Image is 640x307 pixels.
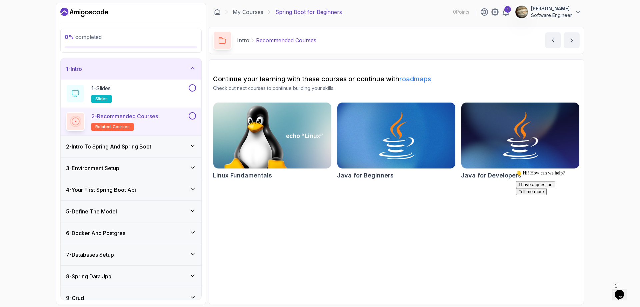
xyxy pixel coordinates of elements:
[66,186,136,194] h3: 4 - Your First Spring Boot Api
[453,9,469,15] p: 0 Points
[66,272,111,280] h3: 8 - Spring Data Jpa
[612,280,633,300] iframe: chat widget
[61,244,201,265] button: 7-Databases Setup
[3,3,123,28] div: 👋 Hi! How can we help?I have a questionTell me more
[461,171,521,180] h2: Java for Developers
[66,112,196,131] button: 2-Recommended Coursesrelated-courses
[513,167,633,277] iframe: chat widget
[504,6,511,13] div: 1
[3,3,51,8] span: 👋 Hi! How can we help?
[515,6,528,18] img: user profile image
[66,294,84,302] h3: 9 - Crud
[91,112,158,120] p: 2 - Recommended Courses
[337,102,456,180] a: Java for Beginners cardJava for Beginners
[213,102,332,180] a: Linux Fundamentals cardLinux Fundamentals
[61,136,201,157] button: 2-Intro To Spring And Spring Boot
[61,266,201,287] button: 8-Spring Data Jpa
[213,85,580,92] p: Check out next courses to continue building your skills.
[61,222,201,244] button: 6-Docker And Postgres
[66,84,196,103] button: 1-Slidesslides
[3,21,33,28] button: Tell me more
[461,102,580,180] a: Java for Developers cardJava for Developers
[61,58,201,80] button: 1-Intro
[256,36,316,44] p: Recommended Courses
[66,143,151,151] h3: 2 - Intro To Spring And Spring Boot
[66,229,125,237] h3: 6 - Docker And Postgres
[95,124,130,130] span: related-courses
[91,84,111,92] p: 1 - Slides
[275,8,342,16] p: Spring Boot for Beginners
[531,12,572,19] p: Software Engineer
[61,201,201,222] button: 5-Define The Model
[515,5,581,19] button: user profile image[PERSON_NAME]Software Engineer
[60,7,108,18] a: Dashboard
[502,8,510,16] a: 1
[66,207,117,215] h3: 5 - Define The Model
[214,9,221,15] a: Dashboard
[213,171,272,180] h2: Linux Fundamentals
[65,34,102,40] span: completed
[237,36,249,44] p: Intro
[337,171,394,180] h2: Java for Beginners
[3,14,42,21] button: I have a question
[399,75,431,83] a: roadmaps
[233,8,263,16] a: My Courses
[61,179,201,200] button: 4-Your First Spring Boot Api
[65,34,74,40] span: 0 %
[213,103,331,168] img: Linux Fundamentals card
[461,103,579,168] img: Java for Developers card
[61,157,201,179] button: 3-Environment Setup
[95,96,108,102] span: slides
[213,74,580,84] h2: Continue your learning with these courses or continue with
[531,5,572,12] p: [PERSON_NAME]
[66,164,119,172] h3: 3 - Environment Setup
[564,32,580,48] button: next content
[337,103,455,168] img: Java for Beginners card
[66,65,82,73] h3: 1 - Intro
[66,251,114,259] h3: 7 - Databases Setup
[545,32,561,48] button: previous content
